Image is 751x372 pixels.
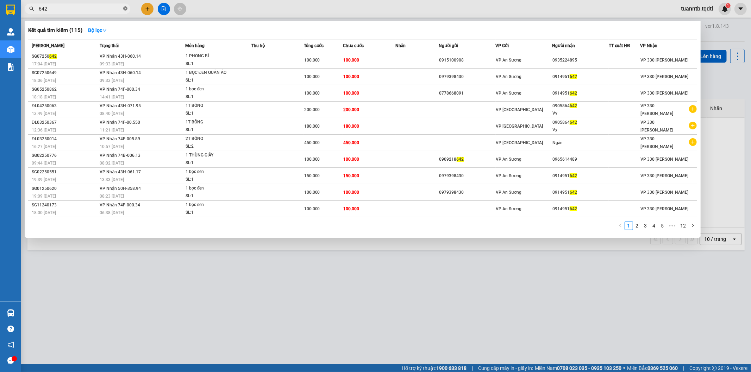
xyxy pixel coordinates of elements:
span: VP An Sương [496,206,522,211]
span: 642 [570,190,577,195]
span: ••• [667,222,678,230]
span: search [29,6,34,11]
span: Thu hộ [251,43,265,48]
span: VP Nhận 74F-00.550 [100,120,140,125]
div: 0915100908 [439,57,495,64]
span: 642 [49,54,57,59]
div: 1 bọc đen [186,168,238,176]
div: SG07250649 [32,69,98,77]
div: Ngân [552,139,608,147]
div: 1 THÙNG GIẤY [186,152,238,159]
span: TT xuất HĐ [609,43,630,48]
span: left [618,223,622,227]
div: 1 bọc đen [186,201,238,209]
span: 642 [570,91,577,96]
span: 14:41 [DATE] [100,95,124,100]
span: 09:33 [DATE] [100,78,124,83]
span: VP Nhận 74F-000.34 [100,203,140,207]
span: VP Nhận 74F-005.89 [100,136,140,141]
div: SL: 1 [186,176,238,184]
span: 17:04 [DATE] [32,62,56,66]
div: 0778668091 [439,90,495,97]
span: VP 330 [PERSON_NAME] [641,190,689,195]
span: plus-circle [689,122,697,129]
div: SG02250776 [32,152,98,159]
div: SL: 1 [186,159,238,167]
a: 4 [650,222,658,230]
span: 200.000 [343,107,359,112]
a: 5 [659,222,666,230]
div: SL: 1 [186,209,238,217]
span: Nhãn [395,43,406,48]
div: SL: 1 [186,192,238,200]
span: VP Nhận [640,43,658,48]
span: 09:44 [DATE] [32,161,56,166]
span: Trạng thái [100,43,119,48]
span: 19:09 [DATE] [32,194,56,199]
div: 0965614489 [552,156,608,163]
div: 1 PHONG BÌ [186,52,238,60]
span: VP 330 [PERSON_NAME] [641,157,689,162]
span: question-circle [7,326,14,332]
span: 08:23 [DATE] [100,194,124,199]
span: VP 330 [PERSON_NAME] [641,120,674,133]
span: 100.000 [343,190,359,195]
span: VP 330 [PERSON_NAME] [641,74,689,79]
div: 1T BÔNG [186,118,238,126]
span: 18:18 [DATE] [32,95,56,100]
div: 0914951 [552,189,608,196]
span: VP An Sương [496,74,522,79]
span: 642 [570,173,577,178]
div: 1T BÔNG [186,102,238,110]
span: VP An Sương [496,190,522,195]
span: VP 330 [PERSON_NAME] [641,103,674,116]
button: right [689,222,697,230]
span: 16:27 [DATE] [32,144,56,149]
button: Bộ lọcdown [82,25,113,36]
span: Chưa cước [343,43,364,48]
div: 0979398430 [439,172,495,180]
span: 642 [570,206,577,211]
div: SL: 1 [186,77,238,84]
div: 0979398430 [439,73,495,81]
span: VP Nhận 74F-000.34 [100,87,140,92]
span: 642 [457,157,464,162]
span: VP An Sương [496,58,522,63]
img: warehouse-icon [7,46,14,53]
div: Vy [552,126,608,134]
span: 09:33 [DATE] [100,62,124,66]
span: VP 330 [PERSON_NAME] [641,173,689,178]
li: 1 [625,222,633,230]
span: Món hàng [185,43,205,48]
span: 13:49 [DATE] [32,111,56,116]
span: 450.000 [343,140,359,145]
div: 0935224895 [552,57,608,64]
span: 450.000 [304,140,320,145]
span: close-circle [123,6,127,12]
span: 200.000 [304,107,320,112]
li: 12 [678,222,689,230]
li: Next 5 Pages [667,222,678,230]
span: 08:02 [DATE] [100,161,124,166]
span: 19:39 [DATE] [32,177,56,182]
span: down [102,28,107,33]
span: VP An Sương [496,157,522,162]
span: 642 [570,74,577,79]
span: VP Nhận 43H-060.14 [100,70,141,75]
span: VP Nhận 74B-006.13 [100,153,140,158]
span: 10:57 [DATE] [100,144,124,149]
span: VP Nhận 43H-060.14 [100,54,141,59]
a: 2 [633,222,641,230]
span: 100.000 [304,190,320,195]
span: VP Nhận 43H-061.17 [100,169,141,174]
a: 1 [625,222,633,230]
div: ĐL03250014 [32,135,98,143]
span: 13:33 [DATE] [100,177,124,182]
span: 08:40 [DATE] [100,111,124,116]
a: 3 [642,222,650,230]
li: Previous Page [616,222,625,230]
span: 642 [570,120,577,125]
div: SL: 1 [186,93,238,101]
